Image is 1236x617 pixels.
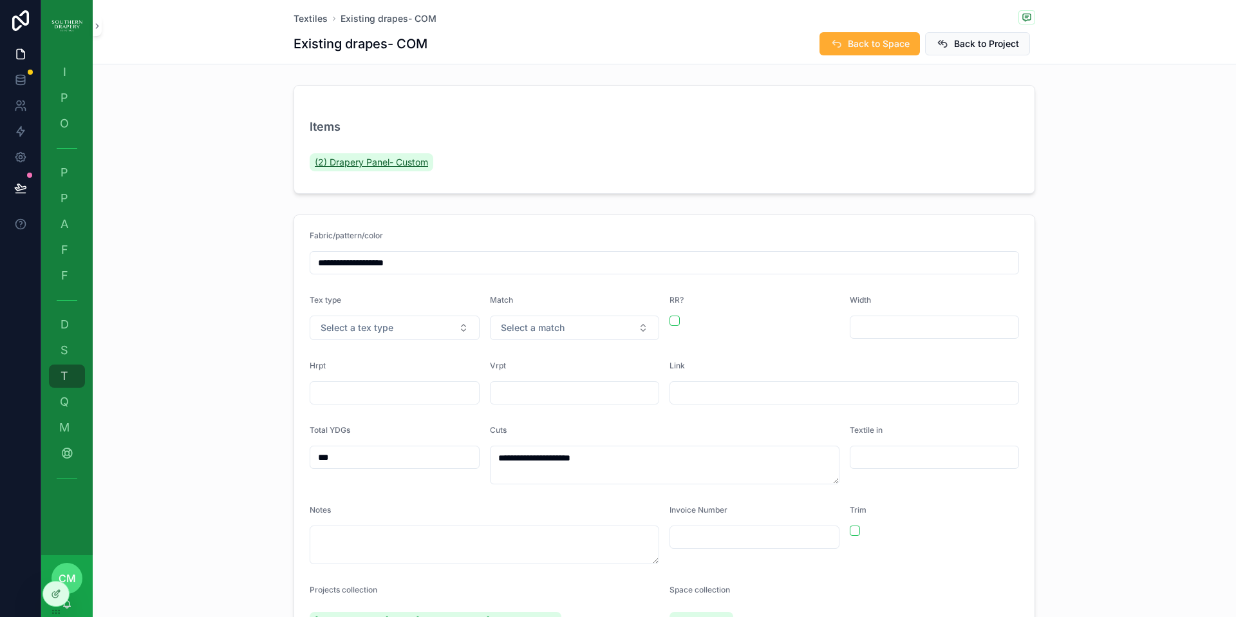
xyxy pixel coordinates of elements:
[341,12,436,25] a: Existing drapes- COM
[310,295,341,305] span: Tex type
[58,117,71,130] span: O
[58,421,71,434] span: M
[58,66,71,79] span: I
[490,361,506,370] span: Vrpt
[669,585,730,594] span: Space collection
[310,118,341,135] h3: Items
[49,161,85,184] a: P
[49,264,85,287] a: F
[58,218,71,231] span: A
[58,166,71,179] span: P
[294,35,427,53] h1: Existing drapes- COM
[850,505,866,515] span: Trim
[310,505,331,515] span: Notes
[310,425,350,435] span: Total YDGs
[490,295,513,305] span: Match
[310,361,326,370] span: Hrpt
[58,269,71,282] span: F
[669,361,685,370] span: Link
[321,321,393,334] span: Select a tex type
[49,86,85,109] a: P
[310,153,433,171] a: (2) Drapery Panel- Custom
[58,370,71,383] span: T
[490,425,507,435] span: Cuts
[58,395,71,408] span: Q
[848,37,910,50] span: Back to Space
[925,32,1030,55] button: Back to Project
[58,243,71,256] span: F
[51,15,82,36] img: App logo
[49,313,85,336] a: D
[954,37,1019,50] span: Back to Project
[501,321,565,334] span: Select a match
[850,295,871,305] span: Width
[58,318,71,331] span: D
[58,192,71,205] span: P
[315,156,428,169] span: (2) Drapery Panel- Custom
[49,187,85,210] a: P
[49,213,85,236] a: A
[490,316,660,340] button: Select Button
[310,231,383,240] span: Fabric/pattern/color
[49,238,85,261] a: F
[819,32,920,55] button: Back to Space
[49,365,85,388] a: T
[850,425,883,435] span: Textile in
[58,344,71,357] span: S
[294,12,328,25] a: Textiles
[49,61,85,84] a: I
[59,571,76,586] span: cm
[41,52,93,505] div: scrollable content
[310,316,480,340] button: Select Button
[49,112,85,135] a: O
[49,416,85,439] a: M
[49,339,85,362] a: S
[669,295,684,305] span: RR?
[669,505,727,515] span: Invoice Number
[49,390,85,413] a: Q
[310,585,377,594] span: Projects collection
[58,91,71,104] span: P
